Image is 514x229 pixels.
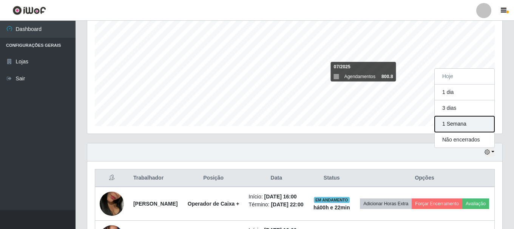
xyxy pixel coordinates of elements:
[309,169,355,187] th: Status
[249,193,304,201] li: Início:
[249,201,304,209] li: Término:
[271,201,303,207] time: [DATE] 22:00
[360,198,412,209] button: Adicionar Horas Extra
[188,201,239,207] strong: Operador de Caixa +
[412,198,462,209] button: Forçar Encerramento
[133,201,178,207] strong: [PERSON_NAME]
[462,198,489,209] button: Avaliação
[183,169,244,187] th: Posição
[435,116,494,132] button: 1 Semana
[435,100,494,116] button: 3 dias
[313,204,350,211] strong: há 00 h e 22 min
[12,6,46,15] img: CoreUI Logo
[314,197,350,203] span: EM ANDAMENTO
[100,182,124,225] img: 1698238099994.jpeg
[129,169,183,187] th: Trabalhador
[244,169,309,187] th: Data
[435,69,494,85] button: Hoje
[435,132,494,148] button: Não encerrados
[355,169,494,187] th: Opções
[264,194,297,200] time: [DATE] 16:00
[435,85,494,100] button: 1 dia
